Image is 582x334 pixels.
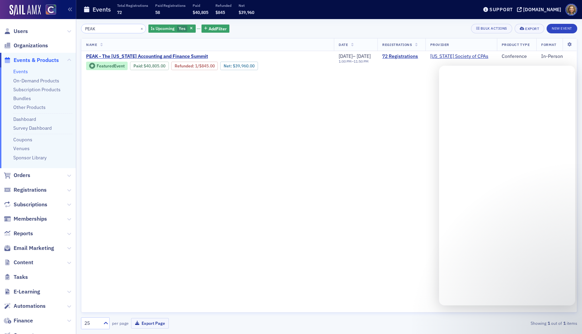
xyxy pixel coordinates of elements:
[131,318,169,329] button: Export Page
[4,57,59,64] a: Events & Products
[4,273,28,281] a: Tasks
[179,26,185,31] span: Yes
[4,28,28,35] a: Users
[4,317,33,324] a: Finance
[4,42,48,49] a: Organizations
[430,53,488,60] span: Colorado Society of CPAs
[4,259,33,266] a: Content
[439,66,575,305] iframe: Intercom live chat
[151,26,175,31] span: Is Upcoming
[130,62,169,70] div: Paid: 110 - $4080500
[559,311,575,327] iframe: Intercom live chat
[14,172,30,179] span: Orders
[86,53,208,60] span: PEAK - The Colorado Accounting and Finance Summit
[148,25,196,33] div: Yes
[382,53,420,60] a: 72 Registrations
[175,63,195,68] span: :
[547,24,577,33] button: New Event
[193,3,208,8] p: Paid
[220,62,258,70] div: Net: $3996000
[215,3,231,8] p: Refunded
[546,320,551,326] strong: 1
[515,24,544,33] button: Export
[13,116,36,122] a: Dashboard
[10,5,41,16] img: SailAMX
[14,28,28,35] span: Users
[14,42,48,49] span: Organizations
[354,59,369,64] time: 11:50 PM
[155,3,185,8] p: Paid Registrations
[502,42,530,47] span: Product Type
[175,63,193,68] a: Refunded
[471,24,512,33] button: Bulk Actions
[209,26,227,32] span: Add Filter
[86,62,128,70] div: Featured Event
[14,317,33,324] span: Finance
[541,53,572,60] div: In-Person
[382,42,412,47] span: Registrations
[41,4,56,16] a: View Homepage
[13,95,31,101] a: Bundles
[517,7,564,12] button: [DOMAIN_NAME]
[13,155,47,161] a: Sponsor Library
[13,78,59,84] a: On-Demand Products
[13,68,28,75] a: Events
[233,63,255,68] span: $39,960.00
[215,10,225,15] span: $845
[117,10,122,15] span: 72
[339,53,371,60] div: –
[14,288,40,296] span: E-Learning
[97,64,125,68] div: Featured Event
[417,320,577,326] div: Showing out of items
[339,42,348,47] span: Date
[133,63,142,68] a: Paid
[525,27,539,31] div: Export
[489,6,513,13] div: Support
[13,104,46,110] a: Other Products
[339,53,353,59] span: [DATE]
[14,57,59,64] span: Events & Products
[199,63,215,68] span: $845.00
[133,63,144,68] span: :
[14,215,47,223] span: Memberships
[239,3,254,8] p: Net
[224,63,233,68] span: Net :
[13,145,30,152] a: Venues
[93,5,111,14] h1: Events
[14,273,28,281] span: Tasks
[86,53,316,60] a: PEAK - The [US_STATE] Accounting and Finance Summit
[14,302,46,310] span: Automations
[14,201,47,208] span: Subscriptions
[14,186,47,194] span: Registrations
[430,42,449,47] span: Provider
[139,25,145,31] button: ×
[84,320,99,327] div: 25
[4,201,47,208] a: Subscriptions
[430,53,488,60] a: [US_STATE] Society of CPAs
[502,53,532,60] div: Conference
[547,25,577,31] a: New Event
[4,215,47,223] a: Memberships
[4,172,30,179] a: Orders
[339,59,371,64] div: –
[193,10,208,15] span: $40,805
[481,27,507,30] div: Bulk Actions
[4,288,40,296] a: E-Learning
[155,10,160,15] span: 58
[541,42,556,47] span: Format
[357,53,371,59] span: [DATE]
[81,24,146,33] input: Search…
[14,259,33,266] span: Content
[14,230,33,237] span: Reports
[523,6,561,13] div: [DOMAIN_NAME]
[339,59,352,64] time: 1:00 PM
[13,86,61,93] a: Subscription Products
[239,10,254,15] span: $39,960
[117,3,148,8] p: Total Registrations
[565,4,577,16] span: Profile
[4,230,33,237] a: Reports
[4,302,46,310] a: Automations
[4,244,54,252] a: Email Marketing
[86,42,97,47] span: Name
